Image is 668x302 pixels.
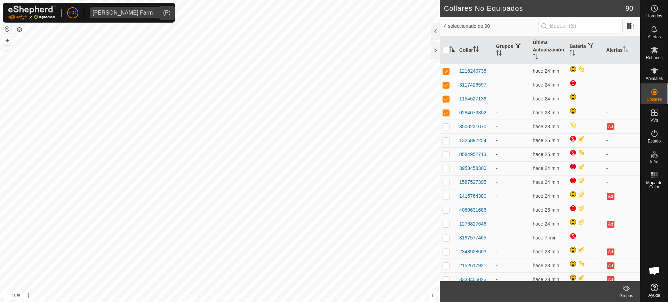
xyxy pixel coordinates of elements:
span: 19 sept 2025, 11:17 [533,165,559,171]
span: 19 sept 2025, 11:18 [533,110,559,115]
span: Infra [650,160,658,164]
span: 90 [626,3,633,14]
td: - [603,161,640,175]
td: - [603,106,640,120]
span: CC [69,9,76,16]
td: - [493,120,530,133]
input: Buscar (S) [539,19,623,33]
p-sorticon: Activar para ordenar [496,51,502,57]
div: 3197577465 [459,234,486,242]
p-sorticon: Activar para ordenar [623,47,628,53]
p-sorticon: Activar para ordenar [473,47,479,53]
span: 19 sept 2025, 11:12 [533,124,559,129]
button: Ad [607,123,614,130]
p-sorticon: Activar para ordenar [533,55,538,60]
div: 2152617921 [459,262,486,269]
img: Logo Gallagher [8,6,56,20]
td: - [603,203,640,217]
span: 19 sept 2025, 11:16 [533,96,559,101]
div: 0284073302 [459,109,486,116]
div: Grupos [612,293,640,299]
td: - [493,245,530,259]
td: - [493,231,530,245]
span: Ayuda [649,293,660,297]
span: VVs [650,118,658,122]
div: [PERSON_NAME] Farm [93,10,153,16]
span: 19 sept 2025, 11:18 [533,277,559,282]
div: 0584952713 [459,151,486,158]
td: - [493,175,530,189]
button: Ad [607,276,614,283]
td: - [493,272,530,286]
span: 19 sept 2025, 11:16 [533,138,559,143]
button: Ad [607,248,614,255]
div: 1276827646 [459,220,486,228]
span: Estado [648,139,661,143]
span: i [432,292,434,298]
th: Última Actualización [530,36,567,64]
div: 1415764380 [459,193,486,200]
p-sorticon: Activar para ordenar [570,51,575,57]
td: - [603,92,640,106]
th: Batería [567,36,604,64]
span: 19 sept 2025, 11:17 [533,263,559,268]
span: Alarcia Monja Farm [90,7,156,18]
button: Restablecer Mapa [3,25,11,33]
span: 19 sept 2025, 11:17 [533,193,559,199]
div: Chat abierto [644,260,665,281]
span: 19 sept 2025, 11:16 [533,207,559,213]
span: 19 sept 2025, 11:33 [533,235,556,240]
span: 19 sept 2025, 11:17 [533,179,559,185]
td: - [493,133,530,147]
td: - [493,106,530,120]
div: 1154527136 [459,95,486,103]
span: 19 sept 2025, 11:17 [533,221,559,227]
td: - [493,189,530,203]
span: 4 seleccionado de 90 [444,23,539,30]
span: Horarios [646,14,662,18]
div: 4080631686 [459,206,486,214]
button: Ad [607,262,614,269]
span: 19 sept 2025, 11:16 [533,82,559,88]
span: Alertas [648,35,661,39]
div: 2343928603 [459,248,486,255]
button: – [3,46,11,54]
a: Contáctenos [232,293,256,299]
td: - [493,259,530,272]
span: 19 sept 2025, 11:17 [533,249,559,254]
button: Ad [607,221,614,228]
div: 3333455025 [459,276,486,283]
td: - [493,147,530,161]
td: - [603,133,640,147]
td: - [603,231,640,245]
td: - [603,64,640,78]
th: Grupos [493,36,530,64]
td: - [493,64,530,78]
td: - [493,161,530,175]
span: Collares [646,97,662,101]
a: Política de Privacidad [184,293,224,299]
div: 3117426597 [459,81,486,89]
button: i [429,291,437,299]
td: - [493,92,530,106]
td: - [603,78,640,92]
span: Mapa de Calor [642,181,666,189]
td: - [493,78,530,92]
p-sorticon: Activar para ordenar [450,47,455,53]
div: 1587527395 [459,179,486,186]
a: Ayuda [641,281,668,300]
span: 19 sept 2025, 11:16 [533,68,559,74]
td: - [493,217,530,231]
button: + [3,36,11,45]
h2: Collares No Equipados [444,4,626,13]
button: Ad [607,193,614,200]
div: 1216240738 [459,67,486,75]
span: 19 sept 2025, 11:16 [533,152,559,157]
div: 3953458300 [459,165,486,172]
td: - [603,175,640,189]
th: Collar [456,36,493,64]
div: 1325892254 [459,137,486,144]
td: - [603,147,640,161]
span: Animales [646,76,663,81]
div: 3500231070 [459,123,486,130]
